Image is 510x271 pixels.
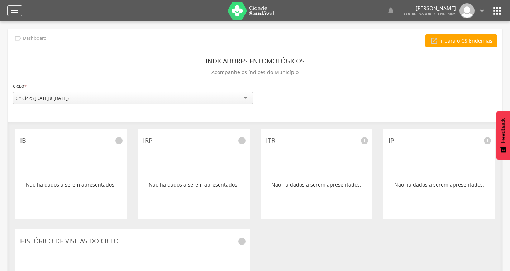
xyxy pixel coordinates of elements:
div: Não há dados a serem apresentados. [266,156,367,213]
span: Feedback [500,118,506,143]
p: Dashboard [23,35,47,41]
i:  [10,6,19,15]
header: Indicadores Entomológicos [206,54,305,67]
label: Ciclo [13,82,27,90]
a:  [386,3,395,18]
i:  [491,5,503,16]
i:  [478,7,486,15]
p: IB [20,136,121,145]
i: info [360,136,369,145]
p: IP [389,136,490,145]
i: info [238,136,246,145]
i:  [14,34,22,42]
p: ITR [266,136,367,145]
i:  [386,6,395,15]
i:  [430,37,438,45]
p: Histórico de Visitas do Ciclo [20,237,244,246]
i: info [483,136,492,145]
button: Feedback - Mostrar pesquisa [496,111,510,160]
i: info [238,237,246,246]
a: Ir para o CS Endemias [425,34,497,47]
p: Acompanhe os índices do Município [211,67,299,77]
div: Não há dados a serem apresentados. [389,156,490,213]
a:  [478,3,486,18]
div: Não há dados a serem apresentados. [143,156,244,213]
a:  [7,5,22,16]
div: 6 º Ciclo ([DATE] a [DATE]) [16,95,69,101]
span: Coordenador de Endemias [404,11,456,16]
i: info [115,136,123,145]
p: [PERSON_NAME] [404,6,456,11]
p: IRP [143,136,244,145]
div: Não há dados a serem apresentados. [20,156,121,213]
